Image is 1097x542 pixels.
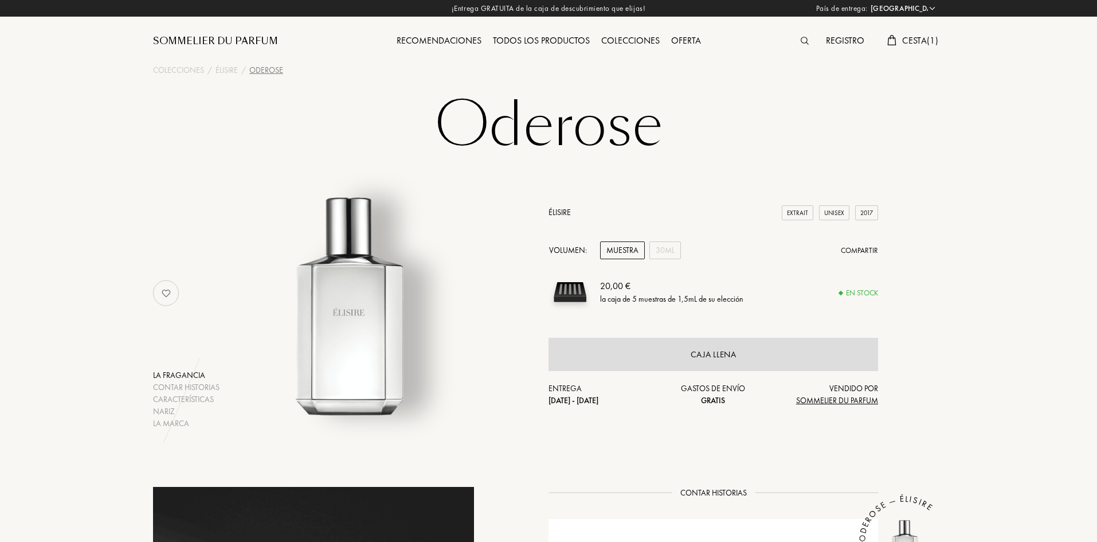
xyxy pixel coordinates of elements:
[841,245,878,256] div: Compartir
[262,94,835,157] h1: Oderose
[153,381,220,393] div: Contar historias
[153,64,204,76] a: Colecciones
[153,369,220,381] div: La fragancia
[691,348,736,361] div: Caja llena
[665,34,707,46] a: Oferta
[391,34,487,49] div: Recomendaciones
[816,3,868,14] span: País de entrega:
[782,205,813,221] div: Extrait
[548,271,591,314] img: sample box
[600,293,743,305] div: la caja de 5 muestras de 1,5mL de su elección
[207,64,212,76] div: /
[820,34,870,46] a: Registro
[839,287,878,299] div: En stock
[820,34,870,49] div: Registro
[600,241,645,259] div: Muestra
[855,205,878,221] div: 2017
[548,383,659,407] div: Entrega
[153,393,220,405] div: Características
[768,383,878,407] div: Vendido por
[796,395,878,405] span: Sommelier du Parfum
[659,383,769,407] div: Gastos de envío
[887,35,896,45] img: cart.svg
[649,241,681,259] div: 30mL
[701,395,725,405] span: Gratis
[801,37,809,45] img: search_icn.svg
[155,282,178,305] img: no_like_p.png
[902,34,938,46] span: Cesta ( 1 )
[548,241,593,259] div: Volumen:
[819,205,849,221] div: Unisex
[209,146,493,430] img: Oderose Élisire
[216,64,238,76] a: Élisire
[665,34,707,49] div: Oferta
[391,34,487,46] a: Recomendaciones
[548,395,598,405] span: [DATE] - [DATE]
[153,34,278,48] a: Sommelier du Parfum
[241,64,246,76] div: /
[600,279,743,293] div: 20,00 €
[595,34,665,46] a: Colecciones
[548,207,571,217] a: Élisire
[249,64,283,76] div: Oderose
[487,34,595,46] a: Todos los productos
[153,405,220,418] div: Nariz
[595,34,665,49] div: Colecciones
[487,34,595,49] div: Todos los productos
[153,418,220,430] div: La marca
